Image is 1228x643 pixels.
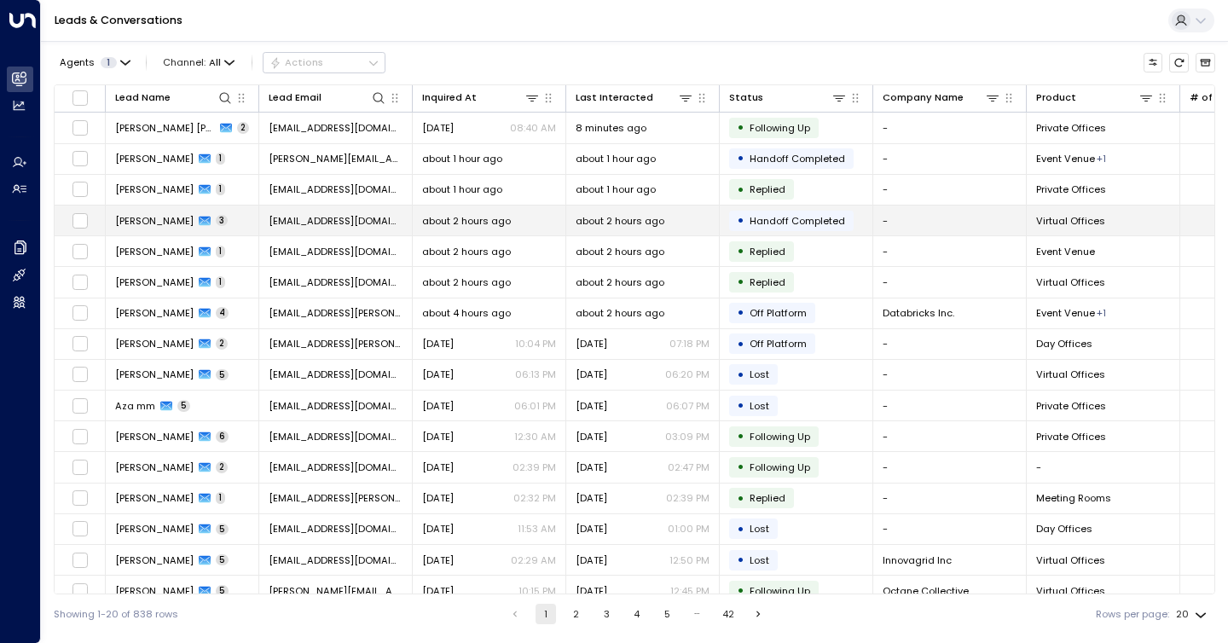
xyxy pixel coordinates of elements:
[115,553,194,567] span: Geno Sher
[422,584,454,598] span: Sep 08, 2025
[216,585,229,597] span: 5
[737,394,744,417] div: •
[269,584,403,598] span: noah@octanecollective.com
[72,212,89,229] span: Toggle select row
[269,275,403,289] span: lydiaeevans@yahoo.com
[657,604,677,624] button: Go to page 5
[576,368,607,381] span: Yesterday
[750,245,785,258] span: Replied
[1036,214,1105,228] span: Virtual Offices
[596,604,617,624] button: Go to page 3
[576,337,607,350] span: Yesterday
[72,428,89,445] span: Toggle select row
[422,368,454,381] span: Sep 08, 2025
[1036,368,1105,381] span: Virtual Offices
[269,90,321,106] div: Lead Email
[1036,121,1106,135] span: Private Offices
[216,524,229,536] span: 5
[1036,553,1105,567] span: Virtual Offices
[422,522,454,536] span: Sep 07, 2025
[737,548,744,571] div: •
[873,113,1027,142] td: -
[536,604,556,624] button: page 1
[576,90,693,106] div: Last Interacted
[576,275,664,289] span: about 2 hours ago
[72,582,89,600] span: Toggle select row
[72,119,89,136] span: Toggle select row
[737,270,744,293] div: •
[576,214,664,228] span: about 2 hours ago
[1036,399,1106,413] span: Private Offices
[422,399,454,413] span: Sep 08, 2025
[216,153,225,165] span: 1
[209,57,221,68] span: All
[115,584,194,598] span: Noah Kent
[729,90,847,106] div: Status
[1036,491,1111,505] span: Meeting Rooms
[269,182,403,196] span: quyduongrmt@gmail.com
[72,335,89,352] span: Toggle select row
[269,430,403,443] span: shannaheadley@gmail.com
[115,461,194,474] span: Pushpesh Mohan
[687,604,708,624] div: …
[576,306,664,320] span: about 2 hours ago
[216,307,229,319] span: 4
[72,459,89,476] span: Toggle select row
[1036,152,1095,165] span: Event Venue
[669,337,710,350] p: 07:18 PM
[115,152,194,165] span: Pam Yap
[666,399,710,413] p: 06:07 PM
[668,461,710,474] p: 02:47 PM
[269,337,403,350] span: hadi.mobini@gmail.com
[422,337,454,350] span: Sep 22, 2025
[668,522,710,536] p: 01:00 PM
[177,400,190,412] span: 5
[737,209,744,232] div: •
[263,52,385,72] div: Button group with a nested menu
[54,607,178,622] div: Showing 1-20 of 838 rows
[737,487,744,510] div: •
[115,430,194,443] span: Shanna Headley
[422,90,477,106] div: Inquired At
[576,553,607,567] span: Yesterday
[72,274,89,291] span: Toggle select row
[748,604,768,624] button: Go to next page
[669,553,710,567] p: 12:50 PM
[750,121,810,135] span: Following Up
[576,121,646,135] span: 8 minutes ago
[1036,522,1092,536] span: Day Offices
[216,461,228,473] span: 2
[737,455,744,478] div: •
[750,522,769,536] span: Lost
[670,584,710,598] p: 12:45 PM
[1176,604,1210,625] div: 20
[750,214,845,228] span: Handoff Completed
[1036,90,1076,106] div: Product
[216,431,229,443] span: 6
[737,178,744,201] div: •
[269,306,403,320] span: bill.davis@databricks.com
[115,306,194,320] span: William Davis
[55,13,182,27] a: Leads & Conversations
[518,522,556,536] p: 11:53 AM
[72,489,89,507] span: Toggle select row
[514,399,556,413] p: 06:01 PM
[737,333,744,356] div: •
[269,553,403,567] span: geno.sher@innovagridinc.com
[750,399,769,413] span: Lost
[883,306,954,320] span: Databricks Inc.
[101,57,117,68] span: 1
[216,554,229,566] span: 5
[269,56,323,68] div: Actions
[566,604,587,624] button: Go to page 2
[1036,584,1105,598] span: Virtual Offices
[269,121,403,135] span: clararobin.psychotherapy@gmail.com
[750,368,769,381] span: Lost
[1036,245,1095,258] span: Event Venue
[750,584,810,598] span: Following Up
[750,337,807,350] span: Off Platform
[269,245,403,258] span: hrsljoint@gmail.com
[72,181,89,198] span: Toggle select row
[750,306,807,320] span: Off Platform
[576,430,607,443] span: Yesterday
